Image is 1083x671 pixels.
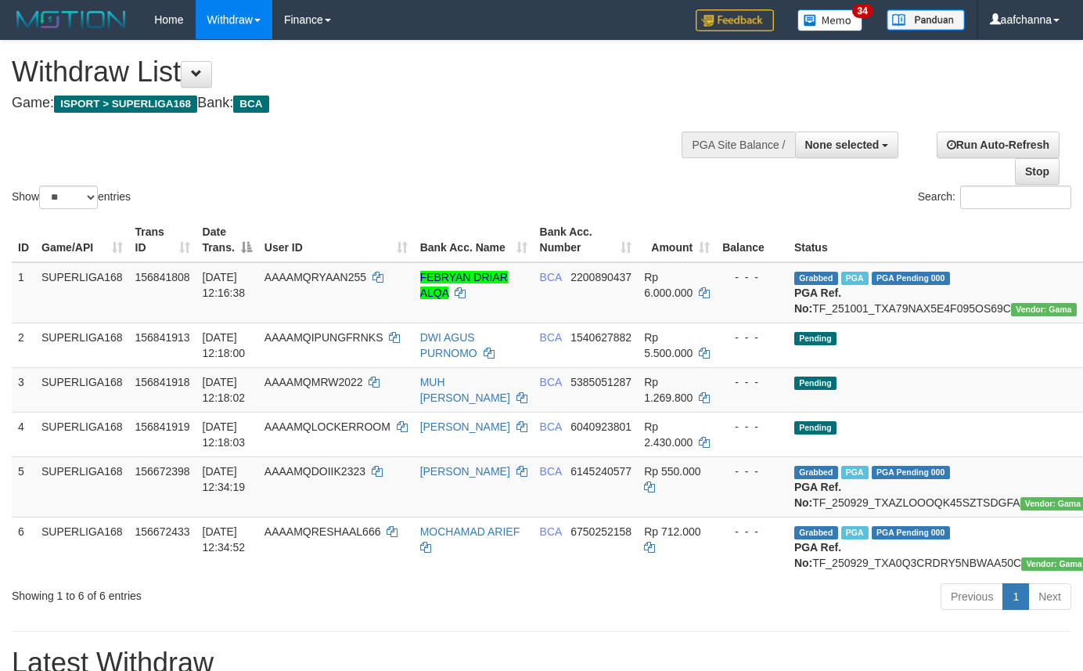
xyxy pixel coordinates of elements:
span: BCA [540,465,562,478]
span: [DATE] 12:18:02 [203,376,246,404]
span: 156672398 [135,465,190,478]
th: Date Trans.: activate to sort column descending [196,218,258,262]
th: Game/API: activate to sort column ascending [35,218,129,262]
span: 156841919 [135,420,190,433]
span: Rp 550.000 [644,465,700,478]
span: Copy 1540627882 to clipboard [570,331,631,344]
h4: Game: Bank: [12,96,707,111]
span: PGA Pending [872,526,950,539]
span: Copy 5385051287 to clipboard [570,376,631,388]
a: DWI AGUS PURNOMO [420,331,477,359]
select: Showentries [39,186,98,209]
label: Search: [918,186,1071,209]
img: MOTION_logo.png [12,8,131,31]
a: Previous [941,583,1003,610]
td: SUPERLIGA168 [35,323,129,367]
span: 156841913 [135,331,190,344]
input: Search: [960,186,1071,209]
span: Pending [794,421,837,435]
a: Next [1028,583,1071,610]
span: ISPORT > SUPERLIGA168 [54,96,197,113]
div: PGA Site Balance / [682,132,794,158]
span: [DATE] 12:18:03 [203,420,246,449]
span: PGA Pending [872,466,950,479]
td: 5 [12,456,35,517]
div: - - - [722,524,782,539]
span: [DATE] 12:16:38 [203,271,246,299]
th: ID [12,218,35,262]
div: - - - [722,419,782,435]
span: Marked by aafsoycanthlai [841,526,869,539]
a: MUH [PERSON_NAME] [420,376,510,404]
td: SUPERLIGA168 [35,367,129,412]
span: 156841808 [135,271,190,283]
span: 156672433 [135,525,190,538]
a: Stop [1015,158,1060,185]
span: PGA Pending [872,272,950,285]
td: 6 [12,517,35,577]
span: [DATE] 12:34:19 [203,465,246,493]
span: BCA [233,96,268,113]
span: Grabbed [794,272,838,285]
td: 2 [12,323,35,367]
label: Show entries [12,186,131,209]
span: Copy 2200890437 to clipboard [570,271,631,283]
span: Rp 5.500.000 [644,331,693,359]
span: Pending [794,377,837,390]
span: AAAAMQMRW2022 [264,376,363,388]
span: AAAAMQDOIIK2323 [264,465,365,478]
span: AAAAMQLOCKERROOM [264,420,390,433]
span: Rp 2.430.000 [644,420,693,449]
b: PGA Ref. No: [794,287,841,315]
span: BCA [540,420,562,433]
img: Feedback.jpg [696,9,774,31]
img: panduan.png [887,9,965,31]
a: FEBRYAN DRIAR ALQA [420,271,508,299]
span: Marked by aafsoycanthlai [841,466,869,479]
span: BCA [540,271,562,283]
span: Copy 6750252158 to clipboard [570,525,631,538]
span: Rp 712.000 [644,525,700,538]
th: Bank Acc. Name: activate to sort column ascending [414,218,534,262]
span: Pending [794,332,837,345]
td: SUPERLIGA168 [35,517,129,577]
th: Bank Acc. Number: activate to sort column ascending [534,218,639,262]
span: Grabbed [794,526,838,539]
th: Balance [716,218,788,262]
div: - - - [722,269,782,285]
div: - - - [722,464,782,479]
td: 4 [12,412,35,456]
th: Amount: activate to sort column ascending [638,218,716,262]
td: 3 [12,367,35,412]
th: Trans ID: activate to sort column ascending [129,218,196,262]
span: AAAAMQIPUNGFRNKS [264,331,383,344]
span: BCA [540,376,562,388]
b: PGA Ref. No: [794,541,841,569]
span: AAAAMQRESHAAL666 [264,525,381,538]
a: Run Auto-Refresh [937,132,1060,158]
span: 34 [852,4,873,18]
img: Button%20Memo.svg [797,9,863,31]
th: User ID: activate to sort column ascending [258,218,414,262]
span: Rp 6.000.000 [644,271,693,299]
span: None selected [805,139,880,151]
div: - - - [722,330,782,345]
span: Vendor URL: https://trx31.1velocity.biz [1011,303,1077,316]
h1: Withdraw List [12,56,707,88]
button: None selected [795,132,899,158]
a: 1 [1002,583,1029,610]
span: BCA [540,331,562,344]
span: [DATE] 12:34:52 [203,525,246,554]
a: [PERSON_NAME] [420,420,510,433]
td: SUPERLIGA168 [35,412,129,456]
span: BCA [540,525,562,538]
span: [DATE] 12:18:00 [203,331,246,359]
span: Marked by aafsoycanthlai [841,272,869,285]
span: Copy 6145240577 to clipboard [570,465,631,478]
span: Grabbed [794,466,838,479]
span: 156841918 [135,376,190,388]
td: 1 [12,262,35,323]
a: [PERSON_NAME] [420,465,510,478]
span: AAAAMQRYAAN255 [264,271,366,283]
td: SUPERLIGA168 [35,262,129,323]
